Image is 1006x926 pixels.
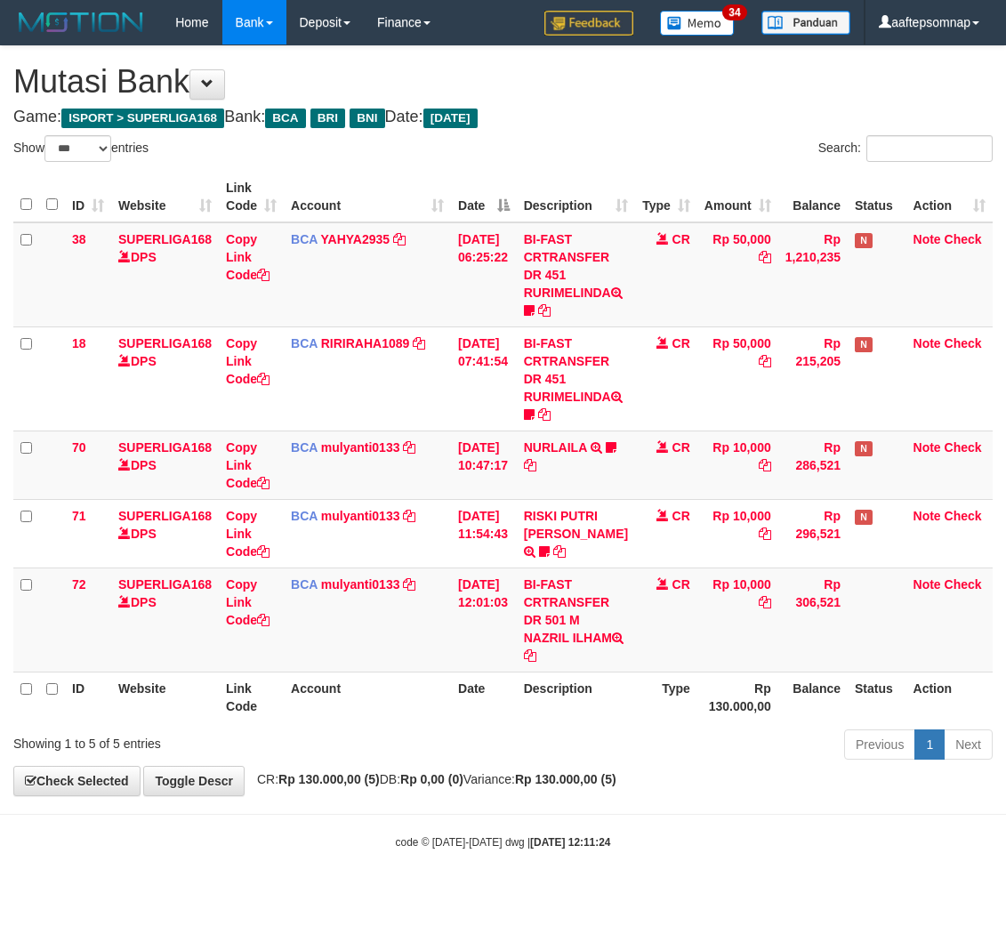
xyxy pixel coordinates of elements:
td: Rp 306,521 [778,568,848,672]
a: Copy YAHYA2935 to clipboard [393,232,406,246]
td: [DATE] 11:54:43 [451,499,517,568]
h1: Mutasi Bank [13,64,993,100]
img: Button%20Memo.svg [660,11,735,36]
span: CR: DB: Variance: [248,772,616,786]
a: Next [944,729,993,760]
a: RIRIRAHA1089 [321,336,410,350]
a: Copy Link Code [226,577,270,627]
td: DPS [111,431,219,499]
th: Rp 130.000,00 [697,672,778,722]
a: Copy Link Code [226,440,270,490]
td: DPS [111,499,219,568]
span: BCA [291,440,318,455]
a: Check [945,336,982,350]
label: Search: [818,135,993,162]
img: MOTION_logo.png [13,9,149,36]
td: BI-FAST CRTRANSFER DR 451 RURIMELINDA [517,326,635,431]
td: Rp 296,521 [778,499,848,568]
a: Check [945,509,982,523]
th: ID: activate to sort column ascending [65,172,111,222]
a: Note [913,336,941,350]
strong: Rp 0,00 (0) [400,772,463,786]
a: Copy mulyanti0133 to clipboard [403,577,415,592]
span: CR [672,336,690,350]
th: Action [906,672,993,722]
th: Status [848,672,906,722]
td: Rp 215,205 [778,326,848,431]
a: Check Selected [13,766,141,796]
th: Type [635,672,697,722]
td: Rp 10,000 [697,568,778,672]
td: Rp 50,000 [697,326,778,431]
h4: Game: Bank: Date: [13,109,993,126]
a: Previous [844,729,915,760]
img: panduan.png [761,11,850,35]
a: Note [913,440,941,455]
span: BNI [350,109,384,128]
a: Copy BI-FAST CRTRANSFER DR 501 M NAZRIL ILHAM to clipboard [524,648,536,663]
a: Check [945,577,982,592]
span: BCA [291,509,318,523]
td: Rp 286,521 [778,431,848,499]
a: Note [913,232,941,246]
span: BCA [291,577,318,592]
span: [DATE] [423,109,478,128]
th: Amount: activate to sort column ascending [697,172,778,222]
a: mulyanti0133 [321,440,400,455]
td: Rp 10,000 [697,431,778,499]
a: Copy Rp 50,000 to clipboard [759,354,771,368]
th: Balance [778,172,848,222]
td: [DATE] 12:01:03 [451,568,517,672]
th: Website: activate to sort column ascending [111,172,219,222]
a: Copy mulyanti0133 to clipboard [403,440,415,455]
label: Show entries [13,135,149,162]
a: Check [945,232,982,246]
a: Copy Link Code [226,232,270,282]
th: Date [451,672,517,722]
a: Copy BI-FAST CRTRANSFER DR 451 RURIMELINDA to clipboard [538,407,551,422]
span: BCA [291,232,318,246]
th: Account: activate to sort column ascending [284,172,451,222]
td: Rp 50,000 [697,222,778,327]
a: Check [945,440,982,455]
span: 71 [72,509,86,523]
span: CR [672,577,690,592]
span: CR [672,232,690,246]
th: Link Code [219,672,284,722]
span: 72 [72,577,86,592]
a: SUPERLIGA168 [118,440,212,455]
a: YAHYA2935 [321,232,390,246]
a: SUPERLIGA168 [118,232,212,246]
td: [DATE] 10:47:17 [451,431,517,499]
td: BI-FAST CRTRANSFER DR 501 M NAZRIL ILHAM [517,568,635,672]
td: [DATE] 07:41:54 [451,326,517,431]
th: Description [517,672,635,722]
span: 18 [72,336,86,350]
span: BCA [291,336,318,350]
span: 34 [722,4,746,20]
a: Copy BI-FAST CRTRANSFER DR 451 RURIMELINDA to clipboard [538,303,551,318]
a: Toggle Descr [143,766,245,796]
span: 38 [72,232,86,246]
th: Date: activate to sort column descending [451,172,517,222]
span: Has Note [855,441,873,456]
strong: Rp 130.000,00 (5) [515,772,616,786]
span: 70 [72,440,86,455]
td: DPS [111,568,219,672]
a: Copy Link Code [226,509,270,559]
a: Copy Rp 10,000 to clipboard [759,527,771,541]
a: Copy Rp 10,000 to clipboard [759,458,771,472]
span: CR [672,440,690,455]
span: BRI [310,109,345,128]
a: Copy Rp 50,000 to clipboard [759,250,771,264]
span: CR [672,509,690,523]
a: Note [913,577,941,592]
td: BI-FAST CRTRANSFER DR 451 RURIMELINDA [517,222,635,327]
a: SUPERLIGA168 [118,336,212,350]
span: Has Note [855,233,873,248]
th: Website [111,672,219,722]
td: Rp 1,210,235 [778,222,848,327]
a: SUPERLIGA168 [118,577,212,592]
img: Feedback.jpg [544,11,633,36]
a: mulyanti0133 [321,509,400,523]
